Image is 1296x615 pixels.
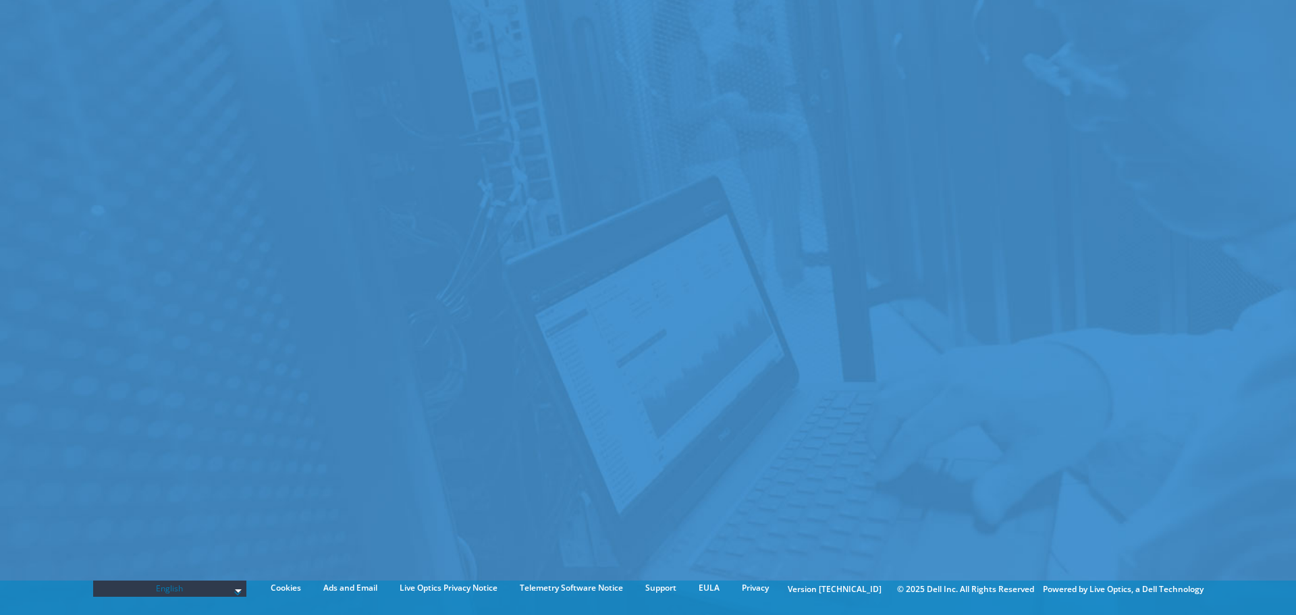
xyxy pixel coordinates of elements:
[261,581,311,595] a: Cookies
[781,582,888,597] li: Version [TECHNICAL_ID]
[100,581,240,597] span: English
[732,581,779,595] a: Privacy
[510,581,633,595] a: Telemetry Software Notice
[688,581,730,595] a: EULA
[389,581,508,595] a: Live Optics Privacy Notice
[1043,582,1204,597] li: Powered by Live Optics, a Dell Technology
[313,581,387,595] a: Ads and Email
[890,582,1041,597] li: © 2025 Dell Inc. All Rights Reserved
[635,581,686,595] a: Support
